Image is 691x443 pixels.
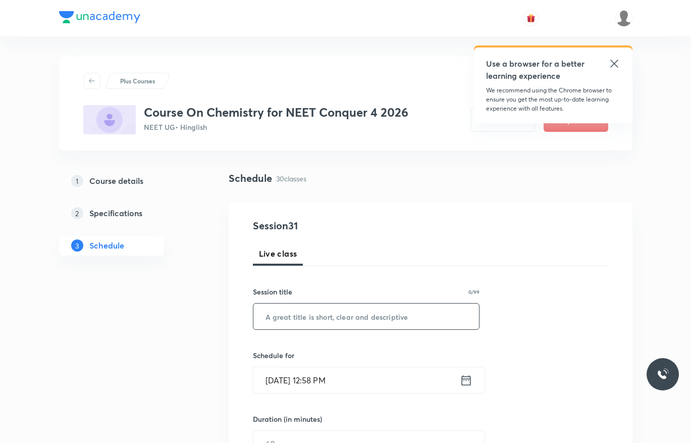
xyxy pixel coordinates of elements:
[523,10,539,26] button: avatar
[253,218,437,233] h4: Session 31
[253,286,292,297] h6: Session title
[89,239,124,252] h5: Schedule
[59,171,196,191] a: 1Course details
[526,14,536,23] img: avatar
[259,248,297,260] span: Live class
[144,122,408,132] p: NEET UG • Hinglish
[253,350,480,361] h6: Schedule for
[615,10,632,27] img: aadi Shukla
[276,173,306,184] p: 30 classes
[59,203,196,223] a: 2Specifications
[71,207,83,219] p: 2
[144,105,408,120] h3: Course On Chemistry for NEET Conquer 4 2026
[468,289,480,294] p: 0/99
[89,207,142,219] h5: Specifications
[486,86,620,113] p: We recommend using the Chrome browser to ensure you get the most up-to-date learning experience w...
[253,304,480,329] input: A great title is short, clear and descriptive
[229,171,272,186] h4: Schedule
[471,108,536,132] button: Preview
[120,76,155,85] p: Plus Courses
[89,175,143,187] h5: Course details
[71,239,83,252] p: 3
[486,58,587,82] h5: Use a browser for a better learning experience
[71,175,83,187] p: 1
[59,11,140,26] a: Company Logo
[657,368,669,380] img: ttu
[83,105,136,134] img: D1B5A92E-47E9-43E2-80F8-03C8D9B549F9_plus.png
[253,414,322,424] h6: Duration (in minutes)
[59,11,140,23] img: Company Logo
